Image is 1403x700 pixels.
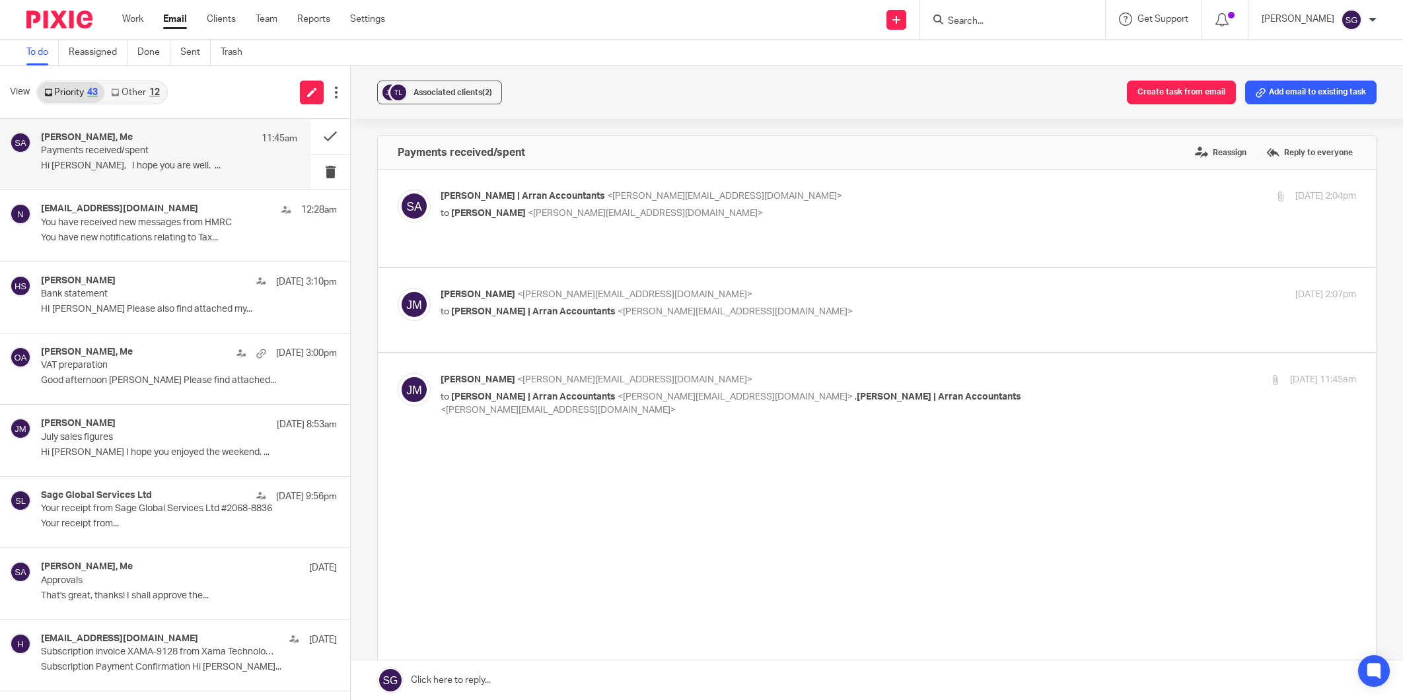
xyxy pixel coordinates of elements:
[38,82,104,103] a: Priority43
[41,203,198,215] h4: [EMAIL_ADDRESS][DOMAIN_NAME]
[41,432,277,443] p: July sales figures
[1192,143,1250,162] label: Reassign
[207,13,236,26] a: Clients
[10,490,31,511] img: svg%3E
[947,16,1065,28] input: Search
[41,647,277,658] p: Subscription invoice XAMA-9128 from Xama Technologies Ltd for Arran Accountancy Limited
[41,160,297,172] p: Hi [PERSON_NAME], I hope you are well. ...
[10,561,31,582] img: svg%3E
[607,192,842,201] span: <[PERSON_NAME][EMAIL_ADDRESS][DOMAIN_NAME]>
[41,561,133,573] h4: [PERSON_NAME], Me
[262,132,297,145] p: 11:45am
[398,288,431,321] img: svg%3E
[301,203,337,217] p: 12:28am
[276,275,337,289] p: [DATE] 3:10pm
[41,145,246,157] p: Payments received/spent
[1127,81,1236,104] button: Create task from email
[221,40,252,65] a: Trash
[41,418,116,429] h4: [PERSON_NAME]
[41,447,337,458] p: Hi [PERSON_NAME] I hope you enjoyed the weekend. ...
[451,209,526,218] span: [PERSON_NAME]
[276,347,337,360] p: [DATE] 3:00pm
[441,192,605,201] span: [PERSON_NAME] | Arran Accountants
[41,590,337,602] p: That's great, thanks! I shall approve the...
[276,490,337,503] p: [DATE] 9:56pm
[398,373,431,406] img: svg%3E
[482,88,492,96] span: (2)
[10,347,31,368] img: svg%3E
[41,575,277,586] p: Approvals
[517,375,752,384] span: <[PERSON_NAME][EMAIL_ADDRESS][DOMAIN_NAME]>
[855,392,857,402] span: ,
[1245,81,1377,104] button: Add email to existing task
[41,518,337,530] p: Your receipt from...
[163,13,187,26] a: Email
[41,375,337,386] p: Good afternoon [PERSON_NAME] Please find attached...
[857,392,1021,402] span: [PERSON_NAME] | Arran Accountants
[10,275,31,297] img: svg%3E
[10,418,31,439] img: svg%3E
[1137,15,1188,24] span: Get Support
[441,375,515,384] span: [PERSON_NAME]
[1341,9,1362,30] img: svg%3E
[618,392,853,402] span: <[PERSON_NAME][EMAIL_ADDRESS][DOMAIN_NAME]>
[41,217,277,228] p: You have received new messages from HMRC
[41,347,133,358] h4: [PERSON_NAME], Me
[41,289,277,300] p: Bank statement
[380,83,400,102] img: svg%3E
[441,307,449,316] span: to
[10,203,31,225] img: svg%3E
[26,40,59,65] a: To do
[104,82,166,103] a: Other12
[414,88,492,96] span: Associated clients
[41,232,337,244] p: You have new notifications relating to Tax...
[149,88,160,97] div: 12
[41,304,337,315] p: HI [PERSON_NAME] Please also find attached my...
[441,392,449,402] span: to
[256,13,277,26] a: Team
[41,503,277,514] p: Your receipt from Sage Global Services Ltd #2068-8836
[297,13,330,26] a: Reports
[528,209,763,218] span: <[PERSON_NAME][EMAIL_ADDRESS][DOMAIN_NAME]>
[350,13,385,26] a: Settings
[1295,190,1356,203] p: [DATE] 2:04pm
[309,633,337,647] p: [DATE]
[180,40,211,65] a: Sent
[69,40,127,65] a: Reassigned
[1295,288,1356,302] p: [DATE] 2:07pm
[398,146,525,159] h4: Payments received/spent
[137,40,170,65] a: Done
[398,190,431,223] img: svg%3E
[441,209,449,218] span: to
[41,275,116,287] h4: [PERSON_NAME]
[277,418,337,431] p: [DATE] 8:53am
[441,405,676,415] span: <[PERSON_NAME][EMAIL_ADDRESS][DOMAIN_NAME]>
[388,83,408,102] img: svg%3E
[517,290,752,299] span: <[PERSON_NAME][EMAIL_ADDRESS][DOMAIN_NAME]>
[41,633,198,645] h4: [EMAIL_ADDRESS][DOMAIN_NAME]
[87,88,98,97] div: 43
[10,132,31,153] img: svg%3E
[1263,143,1356,162] label: Reply to everyone
[377,81,502,104] button: Associated clients(2)
[10,85,30,99] span: View
[41,132,133,143] h4: [PERSON_NAME], Me
[618,307,853,316] span: <[PERSON_NAME][EMAIL_ADDRESS][DOMAIN_NAME]>
[122,13,143,26] a: Work
[451,307,616,316] span: [PERSON_NAME] | Arran Accountants
[10,633,31,654] img: svg%3E
[41,360,277,371] p: VAT preparation
[41,490,152,501] h4: Sage Global Services Ltd
[1262,13,1334,26] p: [PERSON_NAME]
[309,561,337,575] p: [DATE]
[441,290,515,299] span: [PERSON_NAME]
[451,392,616,402] span: [PERSON_NAME] | Arran Accountants
[41,662,337,673] p: Subscription Payment Confirmation Hi [PERSON_NAME]...
[26,11,92,28] img: Pixie
[1290,373,1356,387] p: [DATE] 11:45am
